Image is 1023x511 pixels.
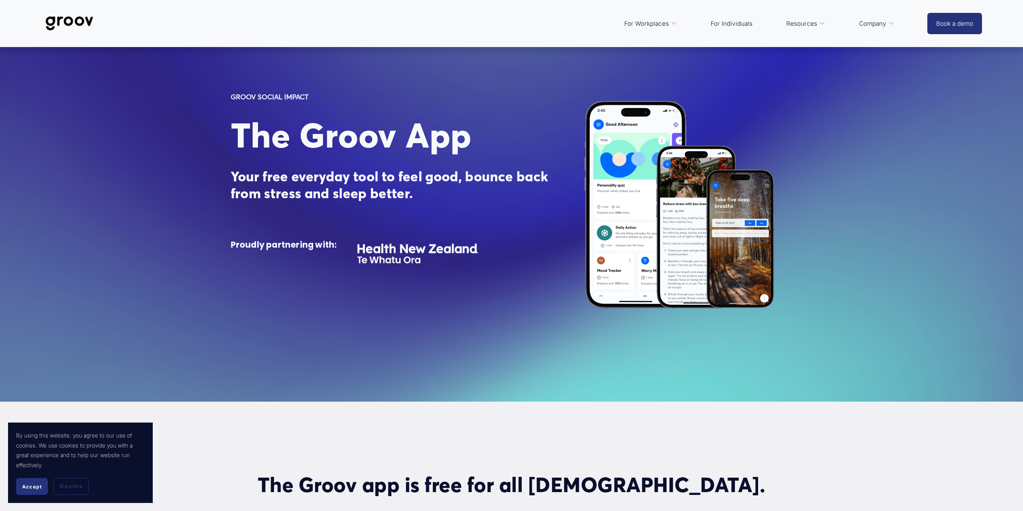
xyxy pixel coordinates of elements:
span: Resources [786,18,817,29]
img: Groov | Workplace Science Platform | Unlock Performance | Drive Results [41,10,98,37]
span: Decline [60,483,82,490]
section: Cookie banner [8,423,153,503]
h2: The Groov app is free for all [DEMOGRAPHIC_DATA]. [231,472,793,497]
strong: GROOV SOCIAL IMPACT [231,92,309,101]
p: By using this website, you agree to our use of cookies. We use cookies to provide you with a grea... [16,431,145,470]
button: Decline [53,478,89,495]
span: Company [859,18,886,29]
a: folder dropdown [782,14,830,33]
span: The Groov App [231,114,472,156]
a: Book a demo [927,13,982,34]
a: For Individuals [707,14,756,33]
span: Accept [22,484,42,490]
span: For Workplaces [624,18,669,29]
button: Accept [16,478,48,495]
a: folder dropdown [855,14,899,33]
a: folder dropdown [620,14,681,33]
strong: Proudly partnering with: [231,239,337,250]
strong: Your free everyday tool to feel good, bounce back from stress and sleep better. [231,168,551,202]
